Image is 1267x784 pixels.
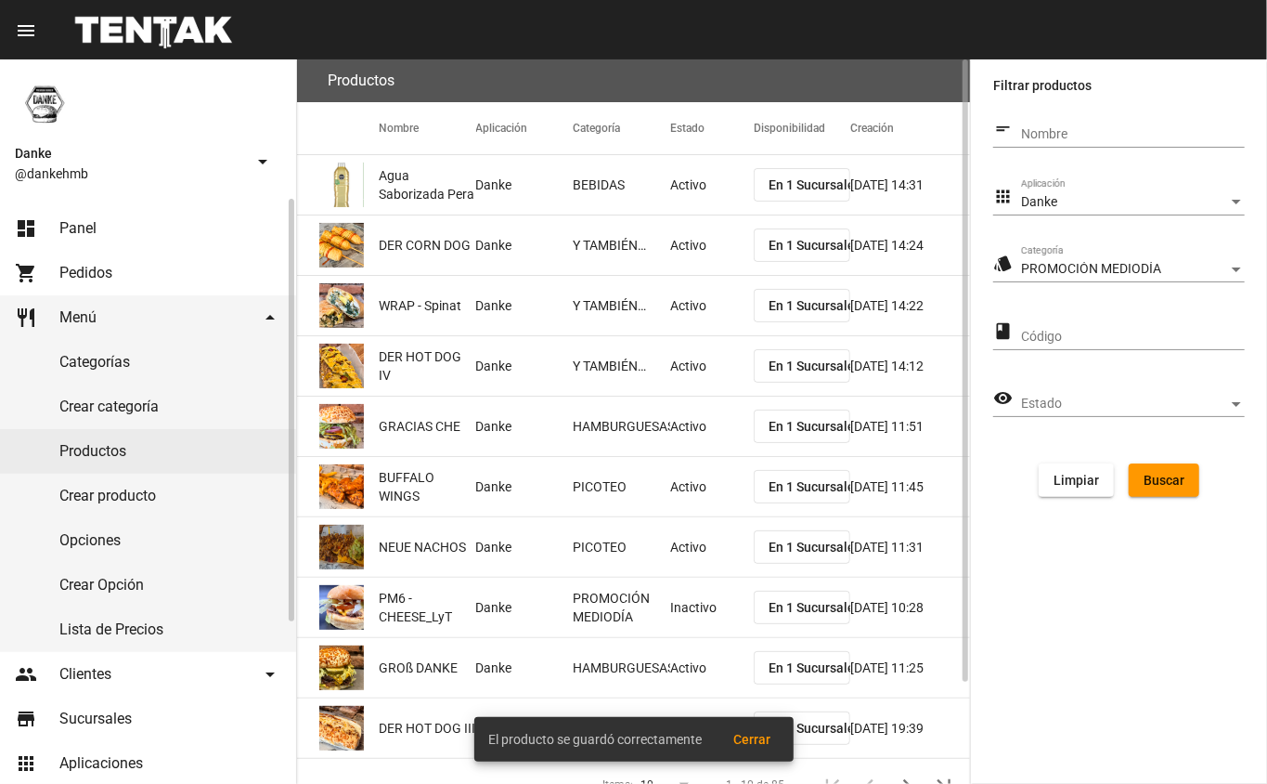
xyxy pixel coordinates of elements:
[850,638,970,698] mat-cell: [DATE] 11:25
[573,102,670,154] mat-header-cell: Categoría
[754,102,851,154] mat-header-cell: Disponibilidad
[754,530,851,564] button: En 1 Sucursales
[15,663,37,686] mat-icon: people
[670,155,754,215] mat-cell: Activo
[319,464,364,509] img: 3441f565-b6db-4b42-ad11-33f843c8c403.png
[319,344,364,388] img: 2101e8c8-98bc-4e4a-b63d-15c93b71735f.png
[993,320,1013,343] mat-icon: class
[319,525,364,569] img: ce274695-1ce7-40c2-b596-26e3d80ba656.png
[754,349,851,383] button: En 1 Sucursales
[670,457,754,516] mat-cell: Activo
[754,591,851,624] button: En 1 Sucursales
[754,168,851,202] button: En 1 Sucursales
[769,479,861,494] span: En 1 Sucursales
[59,710,132,728] span: Sucursales
[379,102,476,154] mat-header-cell: Nombre
[850,276,970,335] mat-cell: [DATE] 14:22
[379,659,458,677] span: GROß DANKE
[850,457,970,516] mat-cell: [DATE] 11:45
[1129,464,1199,497] button: Buscar
[670,517,754,577] mat-cell: Activo
[670,276,754,335] mat-cell: Activo
[59,219,97,238] span: Panel
[670,397,754,456] mat-cell: Activo
[754,651,851,685] button: En 1 Sucursales
[670,102,754,154] mat-header-cell: Estado
[1021,195,1245,210] mat-select: Aplicación
[59,665,111,684] span: Clientes
[252,150,274,173] mat-icon: arrow_drop_down
[1021,397,1245,412] mat-select: Estado
[59,308,97,327] span: Menú
[476,102,574,154] mat-header-cell: Aplicación
[1144,473,1184,488] span: Buscar
[1021,194,1057,209] span: Danke
[993,186,1013,208] mat-icon: apps
[476,397,574,456] mat-cell: Danke
[850,699,970,758] mat-cell: [DATE] 19:39
[769,540,861,555] span: En 1 Sucursales
[734,732,771,747] span: Cerrar
[1021,261,1161,276] span: PROMOCIÓN MEDIODÍA
[15,262,37,284] mat-icon: shopping_cart
[993,253,1013,275] mat-icon: style
[754,470,851,503] button: En 1 Sucursales
[379,538,466,556] span: NEUE NACHOS
[573,578,670,637] mat-cell: PROMOCIÓN MEDIODÍA
[573,276,670,335] mat-cell: Y TAMBIÉN…
[476,457,574,516] mat-cell: Danke
[850,102,970,154] mat-header-cell: Creación
[850,155,970,215] mat-cell: [DATE] 14:31
[769,359,861,373] span: En 1 Sucursales
[850,578,970,637] mat-cell: [DATE] 10:28
[15,164,244,183] span: @dankehmb
[15,752,37,775] mat-icon: apps
[476,336,574,396] mat-cell: Danke
[573,155,670,215] mat-cell: BEBIDAS
[719,723,786,756] button: Cerrar
[769,238,861,253] span: En 1 Sucursales
[993,118,1013,140] mat-icon: short_text
[1021,127,1245,142] input: Nombre
[850,216,970,275] mat-cell: [DATE] 14:24
[15,142,244,164] span: Danke
[379,468,476,505] span: BUFFALO WINGS
[379,166,476,203] span: Agua Saborizada Pera
[379,236,471,255] span: DER CORN DOG
[15,217,37,240] mat-icon: dashboard
[670,638,754,698] mat-cell: Activo
[319,283,364,328] img: 1a721365-f7f0-48f2-bc81-df1c02b576e7.png
[59,264,112,282] span: Pedidos
[297,59,970,102] flou-section-header: Productos
[15,20,37,42] mat-icon: menu
[15,74,74,134] img: 1d4517d0-56da-456b-81f5-6111ccf01445.png
[850,397,970,456] mat-cell: [DATE] 11:51
[15,708,37,730] mat-icon: store
[769,298,861,313] span: En 1 Sucursales
[769,660,861,675] span: En 1 Sucursales
[769,177,861,192] span: En 1 Sucursales
[319,404,364,449] img: f44e3677-93e0-45e7-9b22-8afb0cb9c0b5.png
[850,336,970,396] mat-cell: [DATE] 14:12
[1021,397,1228,412] span: Estado
[573,517,670,577] mat-cell: PICOTEO
[476,638,574,698] mat-cell: Danke
[319,646,364,690] img: e78ba89a-d4a4-48df-a29c-741630618342.png
[489,730,703,749] span: El producto se guardó correctamente
[769,600,861,615] span: En 1 Sucursales
[476,517,574,577] mat-cell: Danke
[1054,473,1099,488] span: Limpiar
[573,336,670,396] mat-cell: Y TAMBIÉN…
[573,638,670,698] mat-cell: HAMBURGUESAS
[993,387,1013,410] mat-icon: visibility
[379,589,476,626] span: PM6 - CHEESE_LyT
[476,216,574,275] mat-cell: Danke
[328,68,394,94] h3: Productos
[573,457,670,516] mat-cell: PICOTEO
[573,216,670,275] mat-cell: Y TAMBIÉN…
[476,276,574,335] mat-cell: Danke
[319,163,364,207] img: d7cd4ccb-e923-436d-94c5-56a0338c840e.png
[319,223,364,268] img: 0a44530d-f050-4a3a-9d7f-6ed94349fcf6.png
[15,307,37,329] mat-icon: restaurant
[319,585,364,630] img: f4fd4fc5-1d0f-45c4-b852-86da81b46df0.png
